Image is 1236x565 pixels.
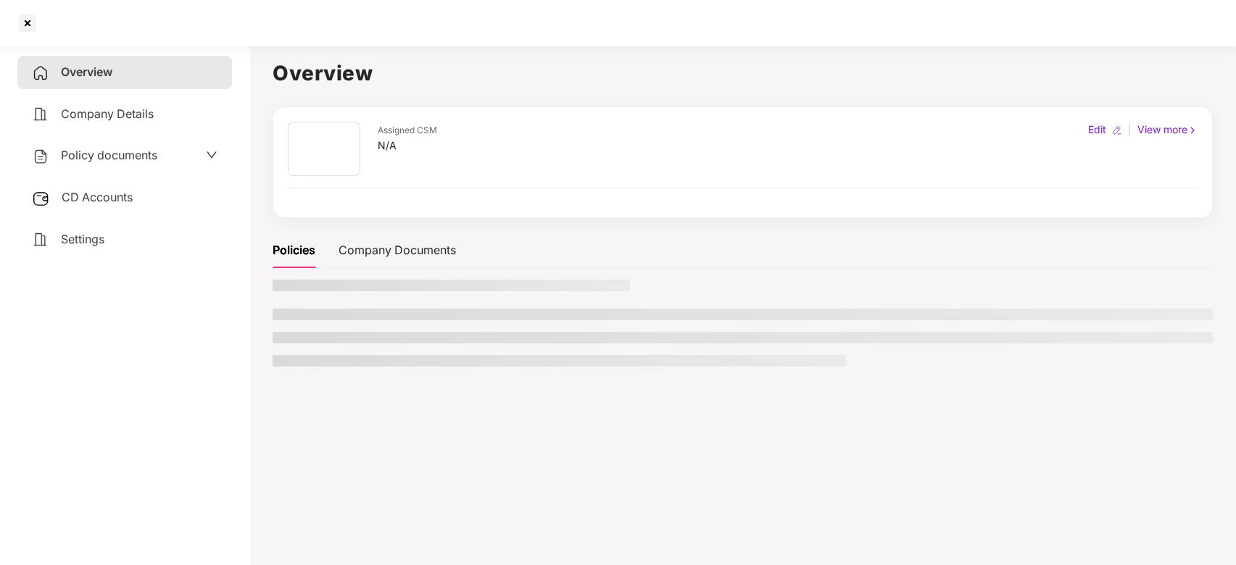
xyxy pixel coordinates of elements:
div: Policies [273,241,315,259]
div: | [1125,122,1135,138]
div: Edit [1085,122,1109,138]
h1: Overview [273,57,1213,89]
span: CD Accounts [62,190,133,204]
img: svg+xml;base64,PHN2ZyB4bWxucz0iaHR0cDovL3d3dy53My5vcmcvMjAwMC9zdmciIHdpZHRoPSIyNCIgaGVpZ2h0PSIyNC... [32,231,49,248]
img: editIcon [1112,125,1122,135]
span: down [206,149,217,161]
div: View more [1135,122,1200,138]
div: Assigned CSM [378,124,437,138]
span: Settings [61,232,104,246]
span: Policy documents [61,148,157,162]
img: rightIcon [1187,125,1198,135]
div: N/A [378,138,437,154]
div: Company Documents [339,241,456,259]
img: svg+xml;base64,PHN2ZyB4bWxucz0iaHR0cDovL3d3dy53My5vcmcvMjAwMC9zdmciIHdpZHRoPSIyNCIgaGVpZ2h0PSIyNC... [32,106,49,123]
span: Overview [61,64,112,79]
img: svg+xml;base64,PHN2ZyB4bWxucz0iaHR0cDovL3d3dy53My5vcmcvMjAwMC9zdmciIHdpZHRoPSIyNCIgaGVpZ2h0PSIyNC... [32,148,49,165]
img: svg+xml;base64,PHN2ZyB4bWxucz0iaHR0cDovL3d3dy53My5vcmcvMjAwMC9zdmciIHdpZHRoPSIyNCIgaGVpZ2h0PSIyNC... [32,64,49,82]
span: Company Details [61,106,154,121]
img: svg+xml;base64,PHN2ZyB3aWR0aD0iMjUiIGhlaWdodD0iMjQiIHZpZXdCb3g9IjAgMCAyNSAyNCIgZmlsbD0ibm9uZSIgeG... [32,190,50,207]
